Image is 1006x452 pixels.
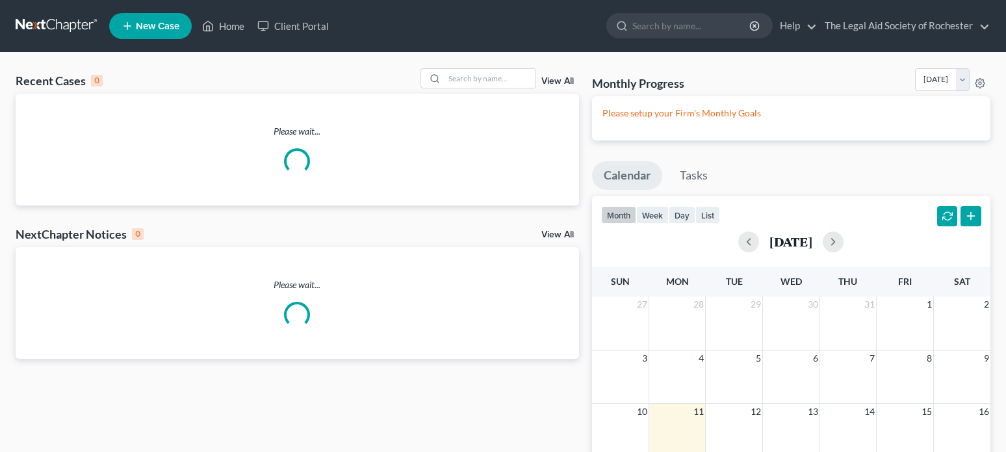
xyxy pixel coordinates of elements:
span: 10 [636,404,649,419]
span: Wed [780,276,802,287]
a: View All [541,230,574,239]
span: 1 [925,297,933,312]
button: list [695,206,720,224]
span: 8 [925,351,933,366]
span: Thu [838,276,857,287]
span: Sun [611,276,630,287]
span: 15 [920,404,933,419]
span: 2 [983,297,990,312]
span: New Case [136,21,179,31]
span: Tue [726,276,743,287]
span: 7 [868,351,876,366]
span: 30 [806,297,819,312]
p: Please setup your Firm's Monthly Goals [602,107,980,120]
span: 5 [754,351,762,366]
a: Client Portal [251,14,335,38]
span: 4 [697,351,705,366]
span: 16 [977,404,990,419]
span: 28 [692,297,705,312]
span: 12 [749,404,762,419]
p: Please wait... [16,125,579,138]
div: 0 [91,75,103,86]
h2: [DATE] [769,235,812,248]
span: 3 [641,351,649,366]
input: Search by name... [445,69,535,88]
h3: Monthly Progress [592,75,684,91]
div: NextChapter Notices [16,226,144,242]
input: Search by name... [632,14,751,38]
a: The Legal Aid Society of Rochester [818,14,990,38]
span: 13 [806,404,819,419]
span: Sat [954,276,970,287]
a: Help [773,14,817,38]
span: 6 [812,351,819,366]
span: 29 [749,297,762,312]
a: Calendar [592,161,662,190]
span: 11 [692,404,705,419]
span: Fri [898,276,912,287]
button: month [601,206,636,224]
span: Mon [666,276,689,287]
span: 31 [863,297,876,312]
span: 27 [636,297,649,312]
div: 0 [132,228,144,240]
a: Home [196,14,251,38]
div: Recent Cases [16,73,103,88]
button: day [669,206,695,224]
button: week [636,206,669,224]
p: Please wait... [16,278,579,291]
span: 9 [983,351,990,366]
a: View All [541,77,574,86]
a: Tasks [668,161,719,190]
span: 14 [863,404,876,419]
